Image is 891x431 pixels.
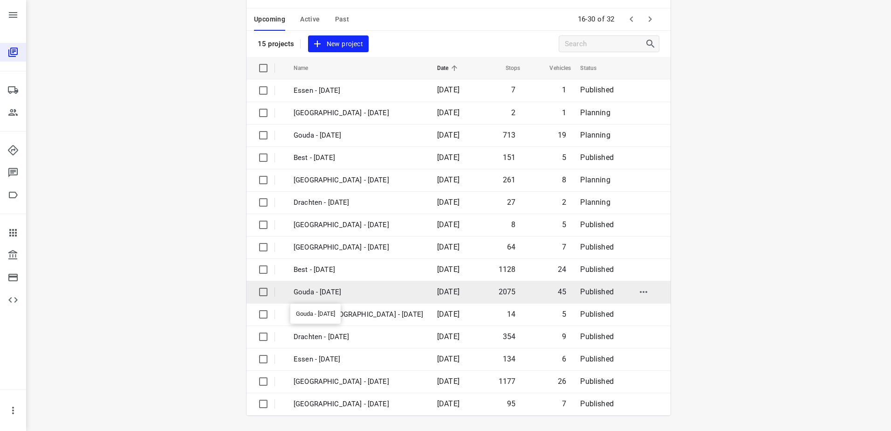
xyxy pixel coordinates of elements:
span: 5 [562,310,566,319]
span: 134 [503,355,516,363]
p: Gemeente Rotterdam - Thursday [294,220,423,230]
span: 6 [562,355,566,363]
p: Gouda - [DATE] [294,287,423,298]
p: Best - Wednesday [294,264,423,275]
span: [DATE] [437,399,459,408]
span: Published [580,243,614,251]
div: Search [645,38,659,49]
p: Gemeente Rotterdam - Wednesday [294,309,423,320]
span: 64 [507,243,515,251]
p: Best - Thursday [294,153,423,163]
span: [DATE] [437,198,459,207]
span: 8 [511,220,515,229]
p: Drachten - Wednesday [294,332,423,342]
span: [DATE] [437,131,459,139]
span: 24 [558,265,566,274]
span: 45 [558,287,566,296]
span: [DATE] [437,355,459,363]
span: 2075 [499,287,516,296]
span: Published [580,265,614,274]
span: 1128 [499,265,516,274]
span: Stops [493,63,521,74]
span: Upcoming [254,14,285,25]
span: Published [580,310,614,319]
span: [DATE] [437,153,459,162]
span: New project [314,38,363,50]
span: [DATE] [437,287,459,296]
span: Planning [580,198,610,207]
span: Published [580,287,614,296]
span: Vehicles [537,63,571,74]
span: Published [580,377,614,386]
p: Drachten - Thursday [294,197,423,208]
p: Essen - Friday [294,85,423,96]
span: 5 [562,220,566,229]
button: New project [308,35,369,53]
span: Date [437,63,461,74]
span: 9 [562,332,566,341]
span: Published [580,332,614,341]
span: [DATE] [437,265,459,274]
span: [DATE] [437,85,459,94]
span: [DATE] [437,377,459,386]
span: 1 [562,108,566,117]
span: 14 [507,310,515,319]
input: Search projects [565,37,645,51]
span: [DATE] [437,220,459,229]
span: 354 [503,332,516,341]
span: [DATE] [437,108,459,117]
p: Gouda - Thursday [294,130,423,141]
span: 8 [562,175,566,184]
span: 7 [562,243,566,251]
p: Zwolle - Wednesday [294,376,423,387]
span: 2 [562,198,566,207]
span: Published [580,153,614,162]
span: 151 [503,153,516,162]
span: 26 [558,377,566,386]
p: Essen - Wednesday [294,354,423,365]
span: Past [335,14,350,25]
span: [DATE] [437,332,459,341]
span: 713 [503,131,516,139]
span: 7 [562,399,566,408]
p: Antwerpen - Thursday [294,108,423,118]
span: Next Page [641,10,659,28]
span: Previous Page [622,10,641,28]
span: 1 [562,85,566,94]
span: Published [580,355,614,363]
span: Published [580,220,614,229]
span: Name [294,63,321,74]
span: Planning [580,108,610,117]
span: Planning [580,131,610,139]
span: 1177 [499,377,516,386]
span: Status [580,63,609,74]
p: 15 projects [258,40,295,48]
span: 7 [511,85,515,94]
span: 5 [562,153,566,162]
p: Gemeente Rotterdam - Tuesday [294,399,423,410]
span: [DATE] [437,243,459,251]
p: Zwolle - Thursday [294,175,423,186]
span: 16-30 of 32 [574,9,619,29]
span: Published [580,399,614,408]
span: [DATE] [437,310,459,319]
span: Planning [580,175,610,184]
span: 261 [503,175,516,184]
span: [DATE] [437,175,459,184]
span: Active [300,14,320,25]
span: 95 [507,399,515,408]
span: 19 [558,131,566,139]
span: Published [580,85,614,94]
span: 27 [507,198,515,207]
p: Antwerpen - Wednesday [294,242,423,253]
span: 2 [511,108,515,117]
